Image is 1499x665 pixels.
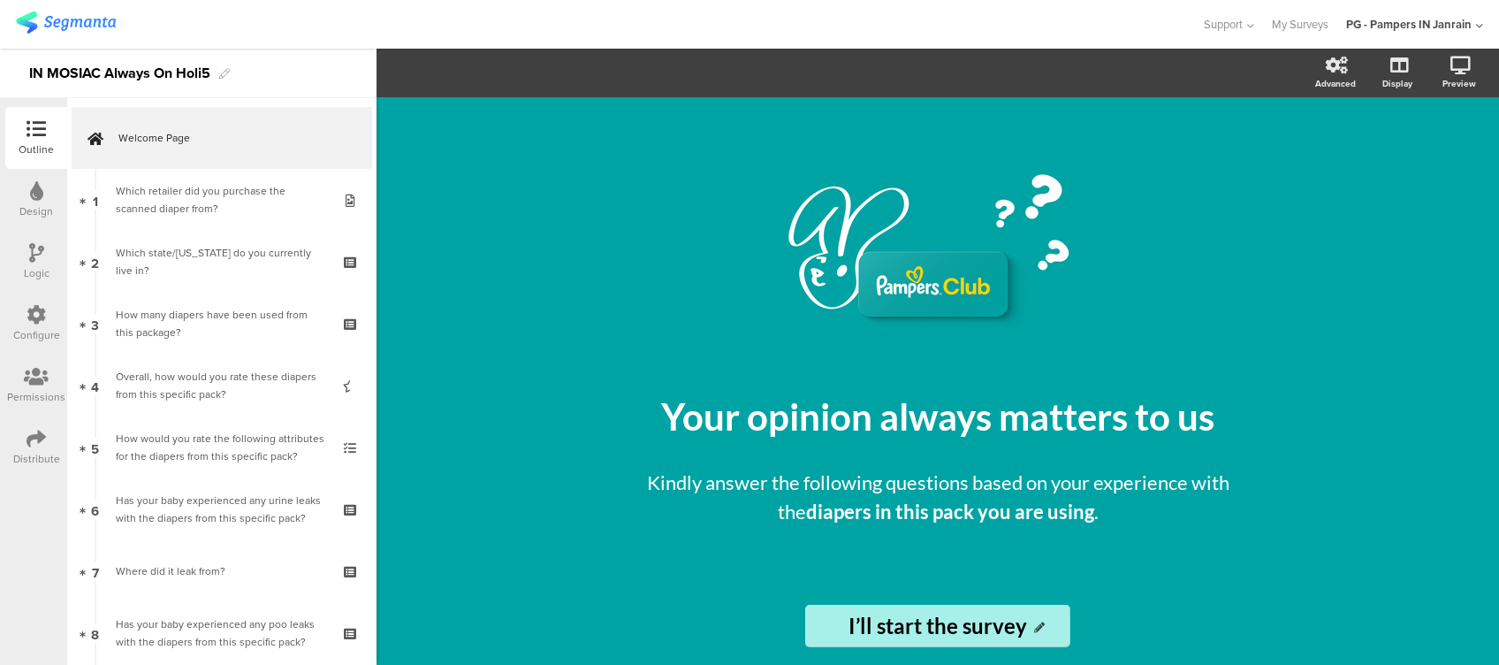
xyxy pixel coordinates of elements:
[72,602,372,664] a: 8 Has your baby experienced any poo leaks with the diapers from this specific pack?
[116,492,327,527] div: Has your baby experienced any urine leaks with the diapers from this specific pack?
[1346,16,1472,33] div: PG - Pampers IN Janrain
[91,623,99,643] span: 8
[91,438,99,457] span: 5
[116,562,327,580] div: Where did it leak from?
[116,244,327,279] div: Which state/UT do you currently live in?
[93,190,98,210] span: 1
[91,500,99,519] span: 6
[628,468,1247,526] p: Kindly answer the following questions based on your experience with the .
[805,605,1070,647] input: Start
[72,107,372,169] a: Welcome Page
[72,540,372,602] a: 7 Where did it leak from?
[24,265,49,281] div: Logic
[72,478,372,540] a: 6 Has your baby experienced any urine leaks with the diapers from this specific pack?
[91,252,99,271] span: 2
[116,182,327,218] div: Which retailer did you purchase the scanned diaper from?
[806,500,1094,524] strong: diapers in this pack you are using
[16,11,116,34] img: segmanta logo
[116,306,327,341] div: How many diapers have been used from this package?
[611,394,1265,439] p: Your opinion always matters to us
[1382,77,1412,90] div: Display
[1204,16,1243,33] span: Support
[19,203,53,219] div: Design
[13,451,60,467] div: Distribute
[92,562,99,581] span: 7
[91,314,99,333] span: 3
[1315,77,1356,90] div: Advanced
[19,141,54,157] div: Outline
[116,615,327,651] div: Has your baby experienced any poo leaks with the diapers from this specific pack?
[72,169,372,231] a: 1 Which retailer did you purchase the scanned diaper from?
[72,417,372,478] a: 5 How would you rate the following attributes for the diapers from this specific pack?
[91,376,99,395] span: 4
[7,389,65,405] div: Permissions
[13,327,60,343] div: Configure
[1442,77,1476,90] div: Preview
[29,59,210,88] div: IN MOSIAC Always On Holi5
[118,129,345,147] span: Welcome Page
[72,231,372,293] a: 2 Which state/[US_STATE] do you currently live in?
[116,430,327,465] div: How would you rate the following attributes for the diapers from this specific pack?
[72,355,372,417] a: 4 Overall, how would you rate these diapers from this specific pack?
[116,368,327,403] div: Overall, how would you rate these diapers from this specific pack?
[72,293,372,355] a: 3 How many diapers have been used from this package?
